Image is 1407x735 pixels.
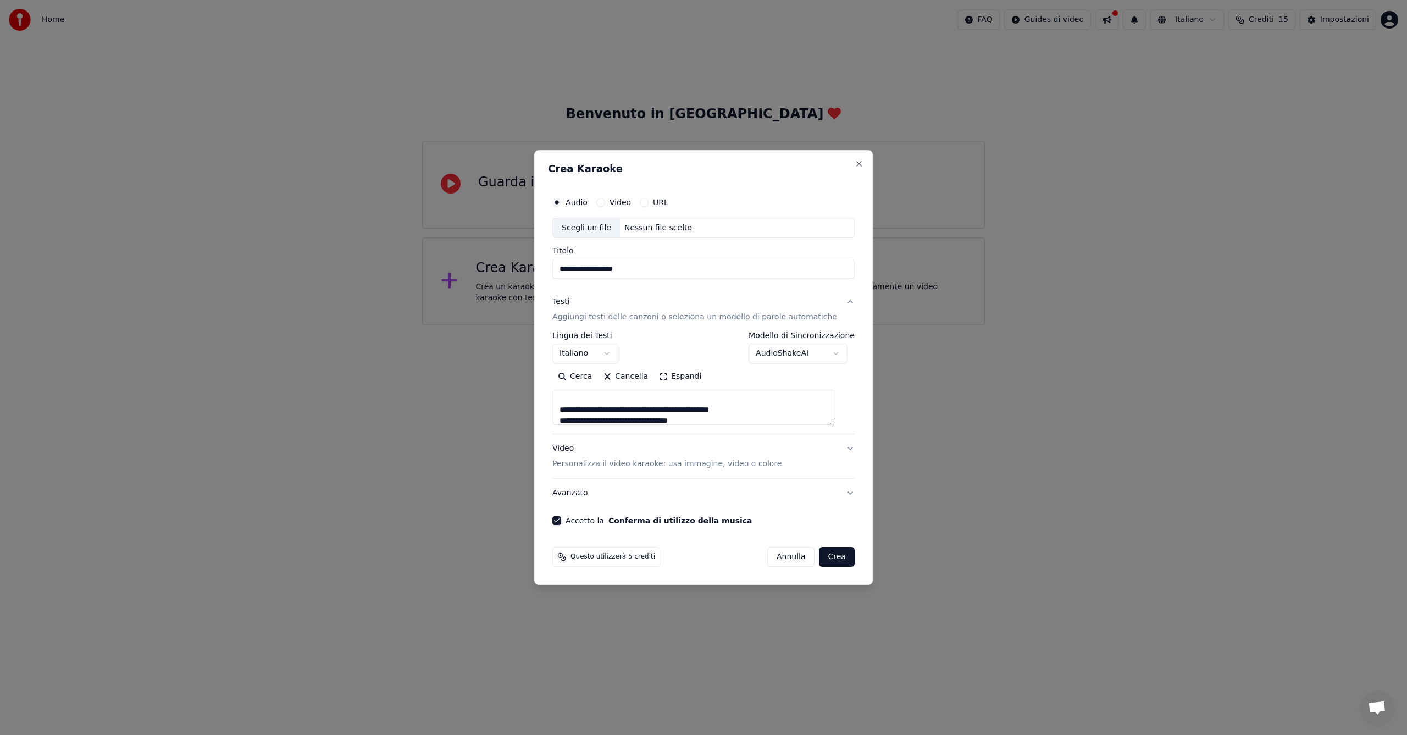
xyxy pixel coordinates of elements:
[548,164,859,174] h2: Crea Karaoke
[608,517,752,524] button: Accetto la
[610,198,631,206] label: Video
[819,547,855,567] button: Crea
[553,218,620,238] div: Scegli un file
[566,517,752,524] label: Accetto la
[552,458,782,469] p: Personalizza il video karaoke: usa immagine, video o colore
[552,479,855,507] button: Avanzato
[552,288,855,332] button: TestiAggiungi testi delle canzoni o seleziona un modello di parole automatiche
[767,547,815,567] button: Annulla
[653,368,707,386] button: Espandi
[552,297,569,308] div: Testi
[552,435,855,479] button: VideoPersonalizza il video karaoke: usa immagine, video o colore
[749,332,855,340] label: Modello di Sincronizzazione
[570,552,655,561] span: Questo utilizzerà 5 crediti
[552,332,618,340] label: Lingua dei Testi
[552,312,837,323] p: Aggiungi testi delle canzoni o seleziona un modello di parole automatiche
[597,368,653,386] button: Cancella
[552,444,782,470] div: Video
[653,198,668,206] label: URL
[566,198,588,206] label: Audio
[552,368,597,386] button: Cerca
[552,247,855,255] label: Titolo
[552,332,855,434] div: TestiAggiungi testi delle canzoni o seleziona un modello di parole automatiche
[620,223,696,234] div: Nessun file scelto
